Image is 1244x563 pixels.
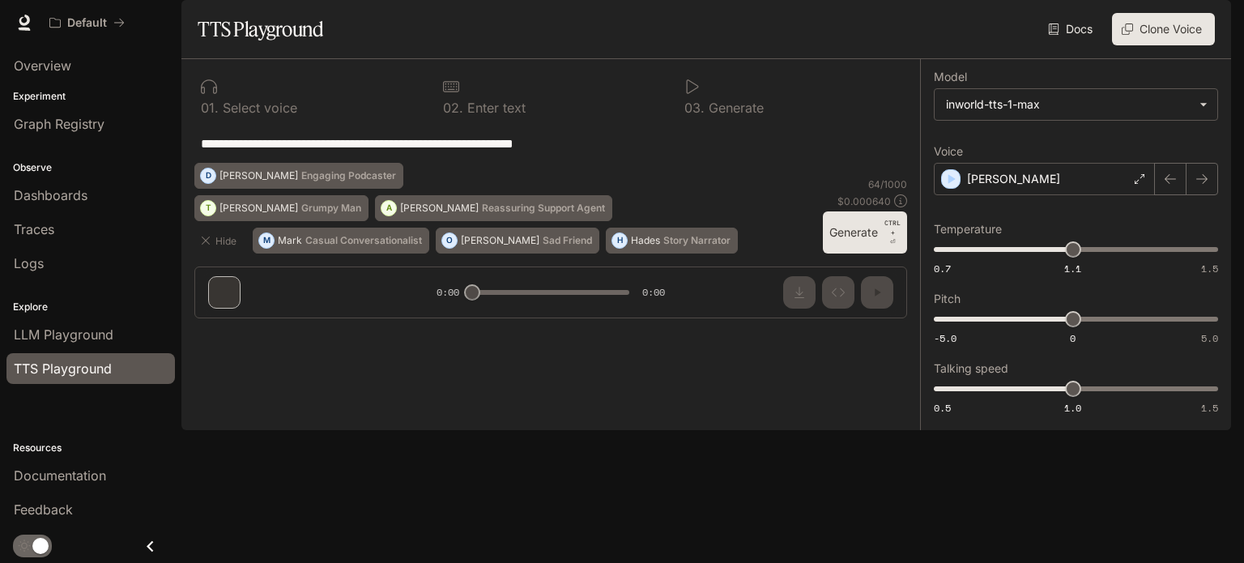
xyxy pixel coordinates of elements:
span: 1.0 [1064,401,1081,415]
button: D[PERSON_NAME]Engaging Podcaster [194,163,403,189]
p: $ 0.000640 [837,194,891,208]
span: 0.7 [934,262,951,275]
p: [PERSON_NAME] [400,203,479,213]
button: Clone Voice [1112,13,1215,45]
span: 1.5 [1201,401,1218,415]
p: Grumpy Man [301,203,361,213]
p: 0 2 . [443,101,463,114]
div: A [381,195,396,221]
p: 0 3 . [684,101,705,114]
p: [PERSON_NAME] [219,203,298,213]
button: HHadesStory Narrator [606,228,738,254]
p: Model [934,71,967,83]
button: MMarkCasual Conversationalist [253,228,429,254]
span: -5.0 [934,331,956,345]
div: D [201,163,215,189]
div: H [612,228,627,254]
p: Voice [934,146,963,157]
p: ⏎ [884,218,901,247]
button: GenerateCTRL +⏎ [823,211,907,254]
p: Generate [705,101,764,114]
p: Pitch [934,293,961,305]
p: Story Narrator [663,236,731,245]
p: Select voice [219,101,297,114]
span: 0 [1070,331,1076,345]
div: O [442,228,457,254]
p: Casual Conversationalist [305,236,422,245]
div: M [259,228,274,254]
p: Talking speed [934,363,1008,374]
button: T[PERSON_NAME]Grumpy Man [194,195,369,221]
span: 1.5 [1201,262,1218,275]
button: A[PERSON_NAME]Reassuring Support Agent [375,195,612,221]
p: CTRL + [884,218,901,237]
span: 5.0 [1201,331,1218,345]
span: 0.5 [934,401,951,415]
p: [PERSON_NAME] [967,171,1060,187]
p: Hades [631,236,660,245]
p: Engaging Podcaster [301,171,396,181]
div: inworld-tts-1-max [946,96,1191,113]
p: [PERSON_NAME] [461,236,539,245]
p: 0 1 . [201,101,219,114]
div: T [201,195,215,221]
p: [PERSON_NAME] [219,171,298,181]
p: Sad Friend [543,236,592,245]
p: Temperature [934,224,1002,235]
span: 1.1 [1064,262,1081,275]
h1: TTS Playground [198,13,323,45]
p: Reassuring Support Agent [482,203,605,213]
div: inworld-tts-1-max [935,89,1217,120]
p: 64 / 1000 [868,177,907,191]
p: Default [67,16,107,30]
p: Mark [278,236,302,245]
button: All workspaces [42,6,132,39]
button: Hide [194,228,246,254]
p: Enter text [463,101,526,114]
a: Docs [1045,13,1099,45]
button: O[PERSON_NAME]Sad Friend [436,228,599,254]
